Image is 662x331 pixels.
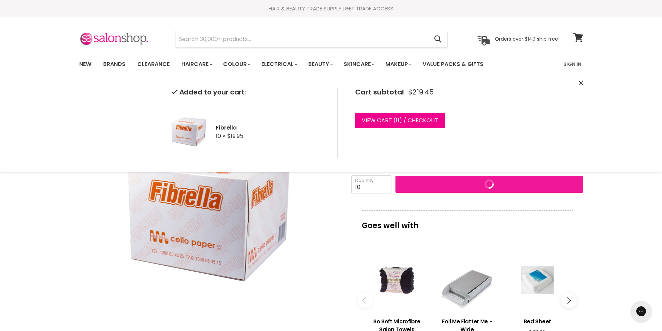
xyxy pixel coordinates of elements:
[396,116,399,124] span: 11
[345,5,393,12] a: GET TRADE ACCESS
[495,36,559,42] p: Orders over $149 ship free!
[176,57,216,72] a: Haircare
[355,87,404,97] span: Cart subtotal
[132,57,175,72] a: Clearance
[74,57,97,72] a: New
[218,57,255,72] a: Colour
[175,31,448,48] form: Product
[74,54,524,74] ul: Main menu
[175,31,429,47] input: Search
[417,57,489,72] a: Value Packs & Gifts
[627,298,655,324] iframe: Gorgias live chat messenger
[338,57,379,72] a: Skincare
[429,31,447,47] button: Search
[171,106,206,158] img: Fibrella
[506,317,569,325] h3: Bed Sheet
[355,113,445,128] a: View cart (11) / Checkout
[506,312,569,329] a: View product:Bed Sheet
[71,5,592,12] div: HAIR & BEAUTY TRADE SUPPLY |
[351,175,391,193] input: Quantity
[171,88,326,96] h2: Added to your cart:
[303,57,337,72] a: Beauty
[216,132,226,140] span: 10 ×
[71,54,592,74] nav: Main
[227,132,243,140] span: $19.95
[380,57,416,72] a: Makeup
[362,210,573,233] p: Goes well with
[216,124,326,131] h2: Fibrella
[408,88,434,96] span: $219.45
[256,57,302,72] a: Electrical
[579,80,583,87] button: Close
[559,57,586,72] a: Sign In
[98,57,131,72] a: Brands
